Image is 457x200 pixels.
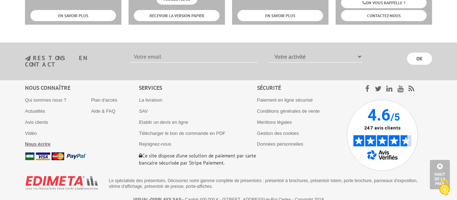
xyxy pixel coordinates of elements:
[91,108,115,114] a: Aide & FAQ
[257,119,292,125] a: Mentions légales
[25,55,119,68] h3: restons en contact
[139,119,188,125] a: Etablir un devis en ligne
[25,55,31,62] img: newsletter.jpg
[257,108,320,114] a: Conditions générales de vente
[257,141,303,147] a: Données personnelles
[139,141,171,147] a: Rejoignez-nous
[91,97,117,103] a: Plan d'accès
[341,10,427,21] a: CONTACTEZ-NOUS
[436,179,453,196] img: Cookies (fenêtre modale)
[237,10,323,21] a: EN SAVOIR PLUS
[25,97,66,103] a: Qui sommes nous ?
[25,119,48,125] a: Avis clients
[347,99,418,171] img: Avis Vérifiés - 4.6 sur 5 - 247 avis clients
[139,131,225,136] a: Télécharger le bon de commande en PDF
[30,10,116,21] a: EN SAVOIR PLUS
[139,84,257,92] div: Services
[257,97,313,103] a: Paiement en ligne sécurisé
[432,176,457,200] button: Cookies (fenêtre modale)
[257,131,299,136] a: Gestion des cookies
[130,50,258,63] input: Votre email
[25,131,37,136] a: Vidéo
[25,84,139,92] div: Nous connaître
[25,141,51,147] a: Nous écrire
[139,97,162,103] a: La livraison
[25,108,45,114] a: Actualités
[407,53,432,65] input: OK
[257,84,347,92] div: Sécurité
[134,10,220,21] a: RECEVOIR LA VERSION PAPIER
[109,178,427,189] p: Le spécialiste des présentoirs. Découvrez notre gamme complète de présentoirs : présentoir à broc...
[430,160,450,189] a: Haut de la page
[139,108,148,114] a: SAV
[139,152,257,166] p: Ce site dispose d’une solution de paiement par carte bancaire sécurisée par Stripe Paiement.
